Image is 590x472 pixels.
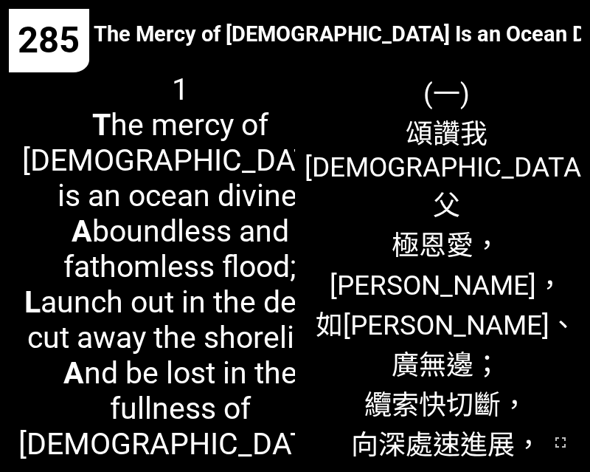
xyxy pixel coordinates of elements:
b: T [92,107,111,143]
span: 285 [18,19,80,61]
span: 1 he mercy of [DEMOGRAPHIC_DATA] is an ocean divine, boundless and fathomless flood; aunch out in... [18,72,342,462]
b: A [63,355,84,391]
b: A [72,213,92,249]
b: L [24,284,41,320]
